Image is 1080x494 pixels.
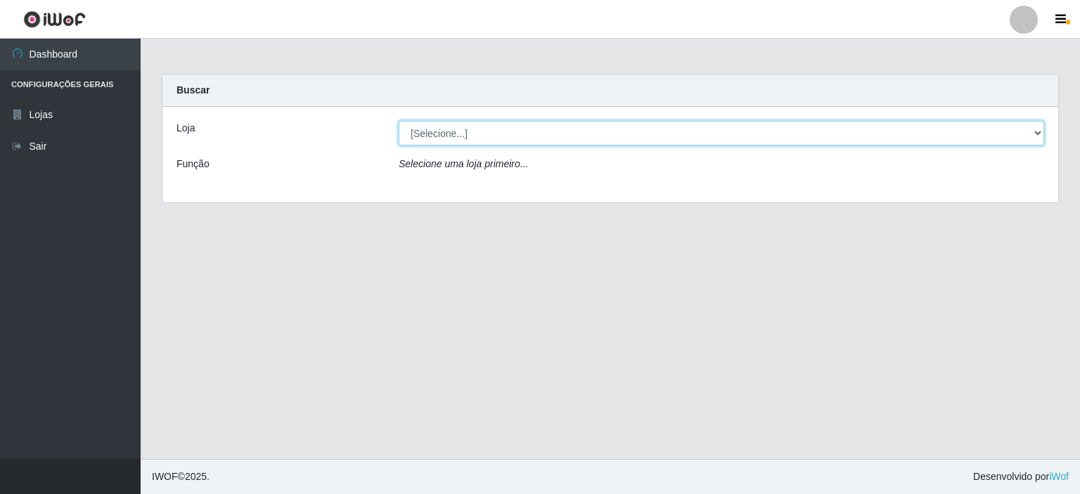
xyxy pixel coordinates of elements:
[176,121,195,136] label: Loja
[176,157,210,171] label: Função
[1049,471,1069,482] a: iWof
[152,469,210,484] span: © 2025 .
[23,11,86,28] img: CoreUI Logo
[152,471,178,482] span: IWOF
[176,84,210,96] strong: Buscar
[399,158,528,169] i: Selecione uma loja primeiro...
[973,469,1069,484] span: Desenvolvido por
